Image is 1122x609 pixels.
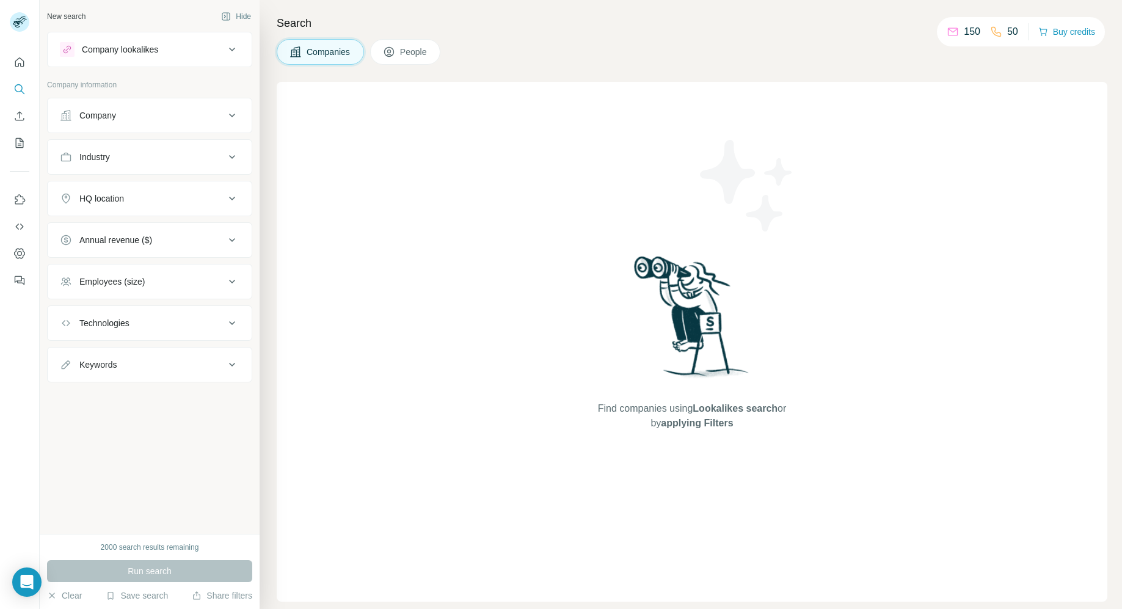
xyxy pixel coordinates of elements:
[48,184,252,213] button: HQ location
[79,359,117,371] div: Keywords
[48,308,252,338] button: Technologies
[400,46,428,58] span: People
[661,418,733,428] span: applying Filters
[79,109,116,122] div: Company
[79,317,129,329] div: Technologies
[12,567,42,597] div: Open Intercom Messenger
[1007,24,1018,39] p: 50
[82,43,158,56] div: Company lookalikes
[47,79,252,90] p: Company information
[1038,23,1095,40] button: Buy credits
[10,78,29,100] button: Search
[48,267,252,296] button: Employees (size)
[277,15,1107,32] h4: Search
[79,234,152,246] div: Annual revenue ($)
[79,192,124,205] div: HQ location
[10,269,29,291] button: Feedback
[307,46,351,58] span: Companies
[594,401,790,431] span: Find companies using or by
[48,101,252,130] button: Company
[48,142,252,172] button: Industry
[79,151,110,163] div: Industry
[692,131,802,241] img: Surfe Illustration - Stars
[10,243,29,264] button: Dashboard
[10,51,29,73] button: Quick start
[10,216,29,238] button: Use Surfe API
[47,589,82,602] button: Clear
[48,35,252,64] button: Company lookalikes
[48,225,252,255] button: Annual revenue ($)
[10,189,29,211] button: Use Surfe on LinkedIn
[628,253,756,389] img: Surfe Illustration - Woman searching with binoculars
[48,350,252,379] button: Keywords
[213,7,260,26] button: Hide
[10,132,29,154] button: My lists
[101,542,199,553] div: 2000 search results remaining
[964,24,980,39] p: 150
[10,105,29,127] button: Enrich CSV
[693,403,778,414] span: Lookalikes search
[79,275,145,288] div: Employees (size)
[192,589,252,602] button: Share filters
[47,11,86,22] div: New search
[106,589,168,602] button: Save search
